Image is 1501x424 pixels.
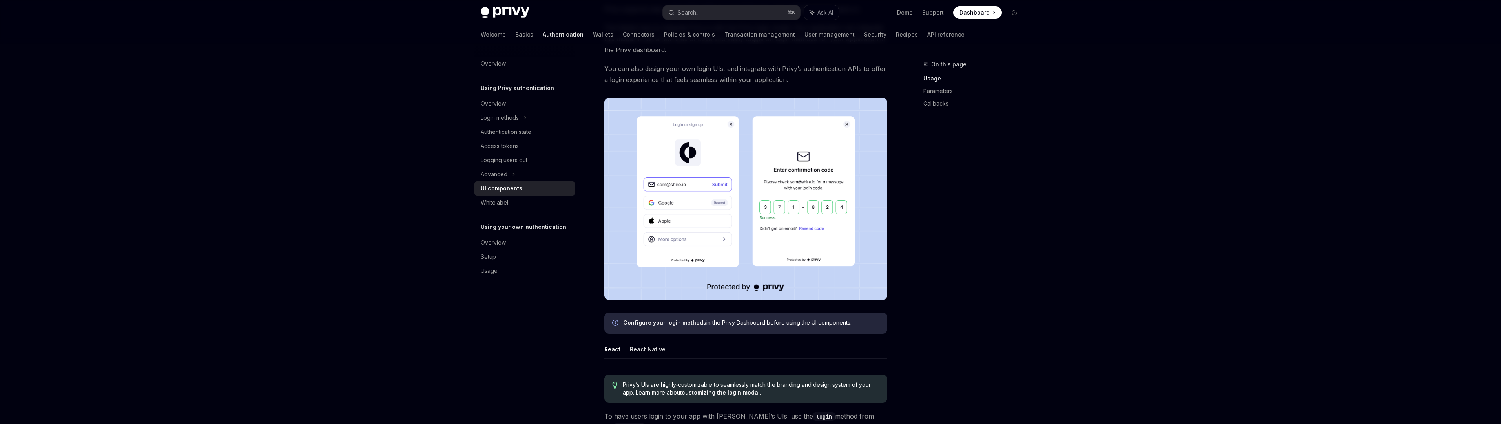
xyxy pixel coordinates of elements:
[897,9,913,16] a: Demo
[864,25,886,44] a: Security
[474,236,575,250] a: Overview
[481,59,506,68] div: Overview
[474,139,575,153] a: Access tokens
[804,5,839,20] button: Ask AI
[474,153,575,167] a: Logging users out
[623,319,879,327] span: in the Privy Dashboard before using the UI components.
[604,98,887,300] img: images/Onboard.png
[474,181,575,196] a: UI components
[481,99,506,108] div: Overview
[481,184,522,193] div: UI components
[813,412,835,421] code: login
[604,63,887,85] span: You can also design your own login UIs, and integrate with Privy’s authentication APIs to offer a...
[931,60,967,69] span: On this page
[612,320,620,327] svg: Info
[604,340,620,358] button: React
[481,25,506,44] a: Welcome
[481,7,529,18] img: dark logo
[678,8,700,17] div: Search...
[481,222,566,232] h5: Using your own authentication
[481,127,531,137] div: Authentication state
[623,25,655,44] a: Connectors
[481,113,519,122] div: Login methods
[474,264,575,278] a: Usage
[927,25,965,44] a: API reference
[817,9,833,16] span: Ask AI
[682,389,760,396] a: customizing the login modal
[481,170,507,179] div: Advanced
[804,25,855,44] a: User management
[787,9,795,16] span: ⌘ K
[481,238,506,247] div: Overview
[481,266,498,276] div: Usage
[623,381,879,397] span: Privy’s UIs are highly-customizable to seamlessly match the branding and design system of your ap...
[923,72,1027,85] a: Usage
[543,25,584,44] a: Authentication
[474,125,575,139] a: Authentication state
[481,198,508,207] div: Whitelabel
[922,9,944,16] a: Support
[593,25,613,44] a: Wallets
[630,340,666,358] button: React Native
[623,319,706,326] a: Configure your login methods
[515,25,533,44] a: Basics
[481,141,519,151] div: Access tokens
[481,252,496,261] div: Setup
[664,25,715,44] a: Policies & controls
[474,250,575,264] a: Setup
[481,83,554,93] h5: Using Privy authentication
[663,5,800,20] button: Search...⌘K
[474,196,575,210] a: Whitelabel
[724,25,795,44] a: Transaction management
[474,97,575,111] a: Overview
[612,382,618,389] svg: Tip
[923,97,1027,110] a: Callbacks
[953,6,1002,19] a: Dashboard
[896,25,918,44] a: Recipes
[474,57,575,71] a: Overview
[923,85,1027,97] a: Parameters
[1008,6,1021,19] button: Toggle dark mode
[959,9,990,16] span: Dashboard
[481,155,527,165] div: Logging users out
